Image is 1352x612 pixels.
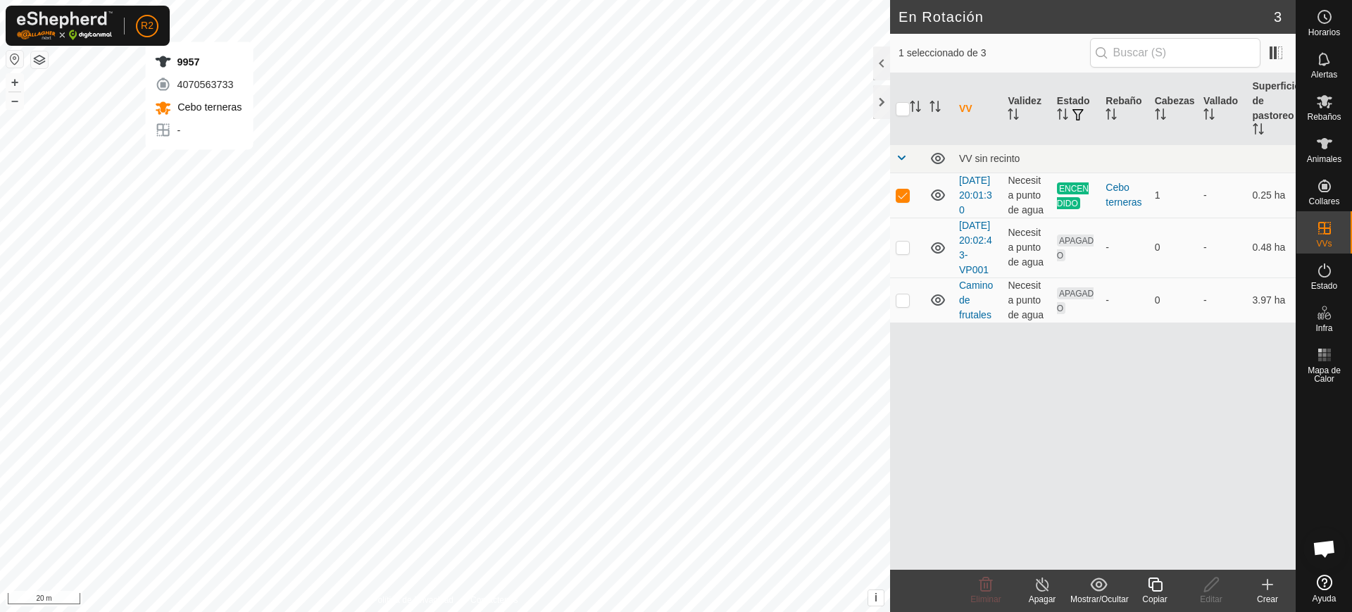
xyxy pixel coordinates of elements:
[1316,239,1332,248] span: VVs
[899,46,1090,61] span: 1 seleccionado de 3
[910,103,921,114] p-sorticon: Activar para ordenar
[31,51,48,68] button: Capas del Mapa
[1002,173,1051,218] td: Necesita punto de agua
[1057,111,1068,122] p-sorticon: Activar para ordenar
[1106,180,1143,210] div: Cebo terneras
[1247,73,1296,145] th: Superficie de pastoreo
[1051,73,1100,145] th: Estado
[930,103,941,114] p-sorticon: Activar para ordenar
[373,594,453,606] a: Política de Privacidad
[1198,73,1246,145] th: Vallado
[1106,240,1143,255] div: -
[6,51,23,68] button: Restablecer Mapa
[1106,111,1117,122] p-sorticon: Activar para ordenar
[1307,113,1341,121] span: Rebaños
[959,175,992,216] a: [DATE] 20:01:30
[899,8,1274,25] h2: En Rotación
[1149,277,1198,323] td: 0
[1203,111,1215,122] p-sorticon: Activar para ordenar
[1303,527,1346,570] div: Chat abierto
[1100,73,1148,145] th: Rebaño
[470,594,518,606] a: Contáctenos
[141,18,154,33] span: R2
[970,594,1001,604] span: Eliminar
[6,92,23,109] button: –
[1008,111,1019,122] p-sorticon: Activar para ordenar
[1198,173,1246,218] td: -
[959,280,993,320] a: Camino de frutales
[868,590,884,606] button: i
[1149,173,1198,218] td: 1
[1057,182,1089,209] span: ENCENDIDO
[1311,70,1337,79] span: Alertas
[1300,366,1348,383] span: Mapa de Calor
[154,122,242,139] div: -
[1106,293,1143,308] div: -
[1057,235,1094,261] span: APAGADO
[1002,277,1051,323] td: Necesita punto de agua
[1308,28,1340,37] span: Horarios
[1014,593,1070,606] div: Apagar
[1239,593,1296,606] div: Crear
[1307,155,1341,163] span: Animales
[1149,73,1198,145] th: Cabezas
[1198,277,1246,323] td: -
[1070,593,1127,606] div: Mostrar/Ocultar
[1198,218,1246,277] td: -
[174,101,242,113] span: Cebo terneras
[1247,277,1296,323] td: 3.97 ha
[1274,6,1282,27] span: 3
[1057,287,1094,314] span: APAGADO
[1313,594,1337,603] span: Ayuda
[17,11,113,40] img: Logo Gallagher
[1002,73,1051,145] th: Validez
[959,153,1290,164] div: VV sin recinto
[1002,218,1051,277] td: Necesita punto de agua
[154,76,242,93] div: 4070563733
[953,73,1002,145] th: VV
[959,220,992,275] a: [DATE] 20:02:43-VP001
[1183,593,1239,606] div: Editar
[1247,218,1296,277] td: 0.48 ha
[1308,197,1339,206] span: Collares
[6,74,23,91] button: +
[1311,282,1337,290] span: Estado
[1253,125,1264,137] p-sorticon: Activar para ordenar
[875,592,877,604] span: i
[1296,569,1352,608] a: Ayuda
[1247,173,1296,218] td: 0.25 ha
[1155,111,1166,122] p-sorticon: Activar para ordenar
[154,54,242,70] div: 9957
[1149,218,1198,277] td: 0
[1315,324,1332,332] span: Infra
[1090,38,1260,68] input: Buscar (S)
[1127,593,1183,606] div: Copiar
